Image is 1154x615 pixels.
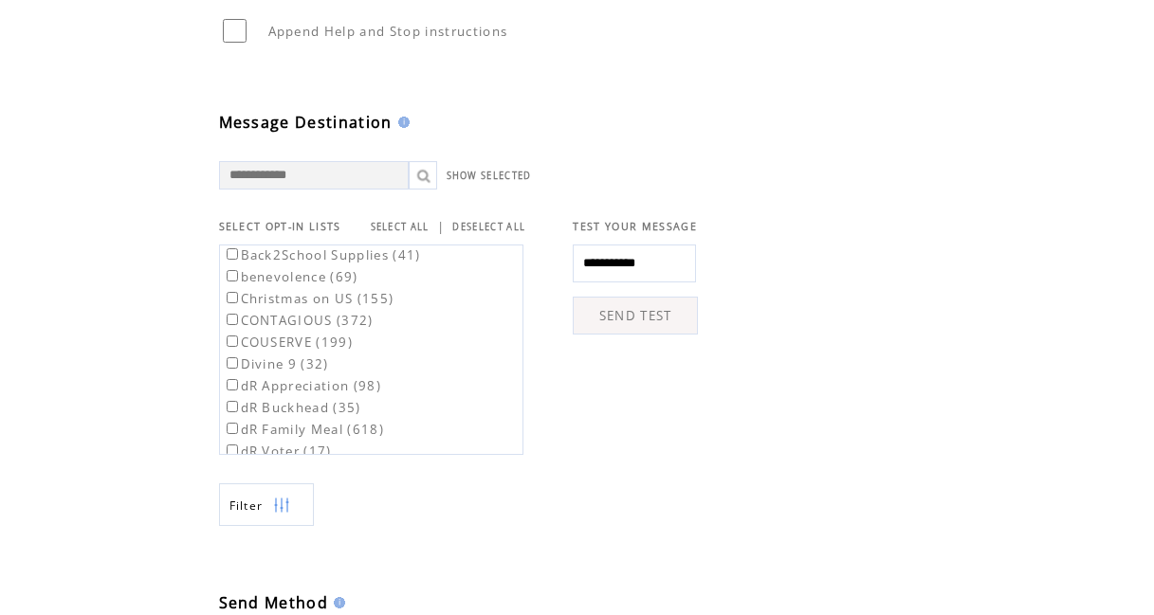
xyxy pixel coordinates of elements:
[223,246,421,263] label: Back2School Supplies (41)
[229,497,264,514] span: Show filters
[573,297,698,335] a: SEND TEST
[447,170,532,182] a: SHOW SELECTED
[227,401,238,412] input: dR Buckhead (35)
[268,23,508,40] span: Append Help and Stop instructions
[223,355,329,372] label: Divine 9 (32)
[219,483,314,526] a: Filter
[223,312,374,329] label: CONTAGIOUS (372)
[328,597,345,608] img: help.gif
[223,443,332,460] label: dR Voter (17)
[227,444,238,456] input: dR Voter (17)
[371,221,430,233] a: SELECT ALL
[227,248,238,260] input: Back2School Supplies (41)
[219,112,393,133] span: Message Destination
[223,268,358,285] label: benevolence (69)
[219,592,329,613] span: Send Method
[223,421,385,438] label: dR Family Meal (618)
[227,379,238,390] input: dR Appreciation (98)
[223,290,394,307] label: Christmas on US (155)
[393,117,410,128] img: help.gif
[437,218,445,235] span: |
[227,314,238,325] input: CONTAGIOUS (372)
[227,357,238,369] input: Divine 9 (32)
[573,220,697,233] span: TEST YOUR MESSAGE
[452,221,525,233] a: DESELECT ALL
[219,220,341,233] span: SELECT OPT-IN LISTS
[227,335,238,347] input: COUSERVE (199)
[227,423,238,434] input: dR Family Meal (618)
[223,399,361,416] label: dR Buckhead (35)
[223,334,354,351] label: COUSERVE (199)
[273,484,290,527] img: filters.png
[223,377,382,394] label: dR Appreciation (98)
[227,292,238,303] input: Christmas on US (155)
[227,270,238,281] input: benevolence (69)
